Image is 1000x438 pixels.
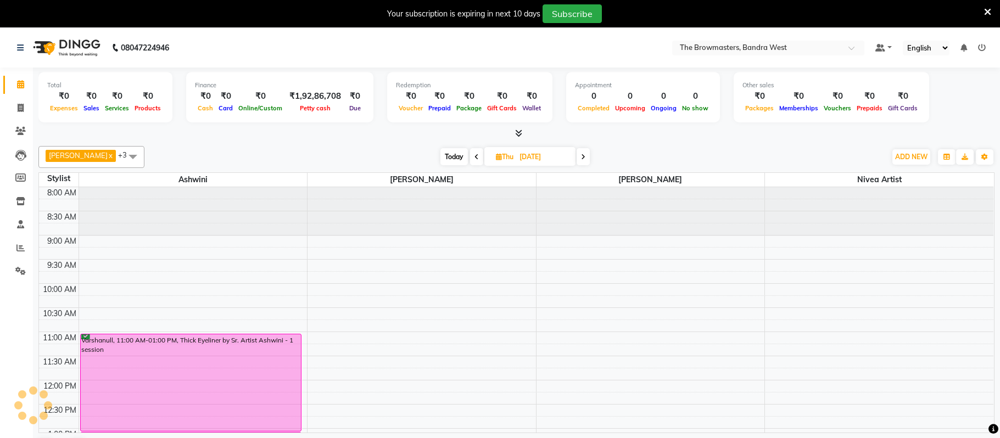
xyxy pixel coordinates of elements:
[45,235,79,247] div: 9:00 AM
[45,211,79,223] div: 8:30 AM
[45,260,79,271] div: 9:30 AM
[387,8,540,20] div: Your subscription is expiring in next 10 days
[195,81,365,90] div: Finance
[885,104,920,112] span: Gift Cards
[41,332,79,344] div: 11:00 AM
[519,90,544,103] div: ₹0
[236,90,285,103] div: ₹0
[575,104,612,112] span: Completed
[679,90,711,103] div: 0
[454,104,484,112] span: Package
[679,104,711,112] span: No show
[396,81,544,90] div: Redemption
[41,380,79,392] div: 12:00 PM
[102,90,132,103] div: ₹0
[79,173,308,187] span: Ashwini
[776,90,821,103] div: ₹0
[81,90,102,103] div: ₹0
[742,90,776,103] div: ₹0
[216,90,236,103] div: ₹0
[648,104,679,112] span: Ongoing
[612,104,648,112] span: Upcoming
[132,90,164,103] div: ₹0
[575,90,612,103] div: 0
[345,90,365,103] div: ₹0
[543,4,602,23] button: Subscribe
[742,81,920,90] div: Other sales
[426,90,454,103] div: ₹0
[426,104,454,112] span: Prepaid
[49,151,108,160] span: [PERSON_NAME]
[765,173,993,187] span: Nivea Artist
[102,104,132,112] span: Services
[854,104,885,112] span: Prepaids
[47,90,81,103] div: ₹0
[41,284,79,295] div: 10:00 AM
[892,149,930,165] button: ADD NEW
[297,104,333,112] span: Petty cash
[81,334,301,431] div: Varshanull, 11:00 AM-01:00 PM, Thick Eyeliner by Sr. Artist Ashwini - 1 session
[108,151,113,160] a: x
[440,148,468,165] span: Today
[484,104,519,112] span: Gift Cards
[121,32,169,63] b: 08047224946
[47,104,81,112] span: Expenses
[216,104,236,112] span: Card
[195,90,216,103] div: ₹0
[516,149,571,165] input: 2025-09-04
[41,405,79,416] div: 12:30 PM
[454,90,484,103] div: ₹0
[285,90,345,103] div: ₹1,92,86,708
[195,104,216,112] span: Cash
[45,187,79,199] div: 8:00 AM
[396,90,426,103] div: ₹0
[885,90,920,103] div: ₹0
[854,90,885,103] div: ₹0
[308,173,536,187] span: [PERSON_NAME]
[81,104,102,112] span: Sales
[742,104,776,112] span: Packages
[28,32,103,63] img: logo
[895,153,928,161] span: ADD NEW
[396,104,426,112] span: Voucher
[41,308,79,319] div: 10:30 AM
[821,90,854,103] div: ₹0
[519,104,544,112] span: Wallet
[776,104,821,112] span: Memberships
[484,90,519,103] div: ₹0
[132,104,164,112] span: Products
[537,173,765,187] span: [PERSON_NAME]
[575,81,711,90] div: Appointment
[821,104,854,112] span: Vouchers
[47,81,164,90] div: Total
[493,153,516,161] span: Thu
[118,150,135,159] span: +3
[347,104,364,112] span: Due
[39,173,79,184] div: Stylist
[236,104,285,112] span: Online/Custom
[648,90,679,103] div: 0
[41,356,79,368] div: 11:30 AM
[612,90,648,103] div: 0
